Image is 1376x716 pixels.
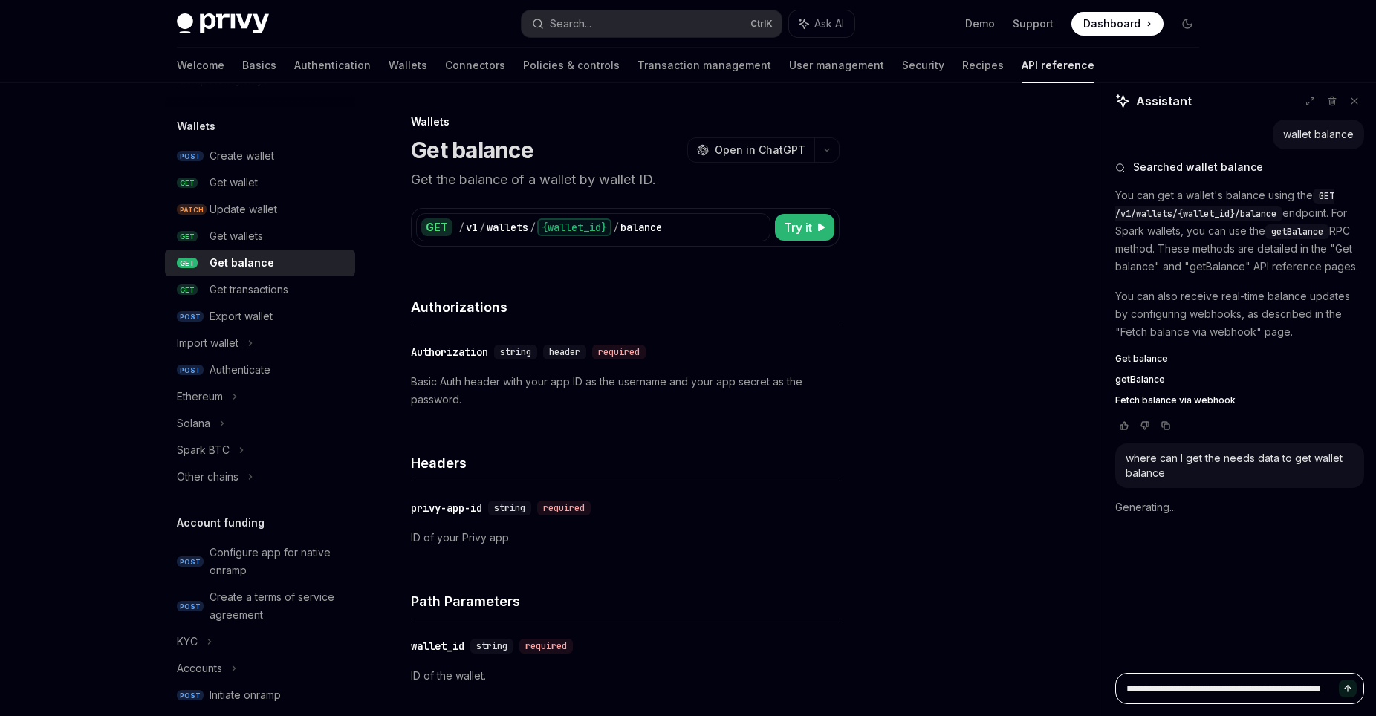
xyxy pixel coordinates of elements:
a: Transaction management [637,48,771,83]
span: header [549,346,580,358]
button: Send message [1339,680,1357,697]
a: GETGet balance [165,250,355,276]
span: POST [177,151,204,162]
a: PATCHUpdate wallet [165,196,355,223]
div: Create a terms of service agreement [210,588,346,624]
div: Initiate onramp [210,686,281,704]
span: GET [177,258,198,269]
a: Policies & controls [523,48,620,83]
span: Assistant [1136,92,1192,110]
div: required [537,501,591,515]
a: Basics [242,48,276,83]
h5: Wallets [177,117,215,135]
p: Get the balance of a wallet by wallet ID. [411,169,840,190]
div: privy-app-id [411,501,482,515]
a: Dashboard [1071,12,1164,36]
a: Get balance [1115,353,1364,365]
h4: Authorizations [411,297,840,317]
span: POST [177,311,204,322]
p: You can get a wallet's balance using the endpoint. For Spark wallets, you can use the RPC method.... [1115,186,1364,276]
div: Generating... [1115,488,1364,527]
span: GET [177,231,198,242]
span: Ctrl K [750,18,773,30]
a: Welcome [177,48,224,83]
a: GETGet wallet [165,169,355,196]
span: Get balance [1115,353,1168,365]
div: GET [421,218,452,236]
div: Get wallet [210,174,258,192]
span: POST [177,365,204,376]
a: POSTExport wallet [165,303,355,330]
div: Search... [550,15,591,33]
a: Support [1013,16,1054,31]
div: wallets [487,220,528,235]
div: wallet_id [411,639,464,654]
div: Get wallets [210,227,263,245]
p: ID of the wallet. [411,667,840,685]
div: required [592,345,646,359]
a: GETGet transactions [165,276,355,303]
span: GET [177,178,198,189]
span: POST [177,601,204,612]
span: string [476,640,507,652]
p: You can also receive real-time balance updates by configuring webhooks, as described in the "Fetc... [1115,287,1364,341]
div: / [613,220,619,235]
div: Update wallet [210,201,277,218]
p: ID of your Privy app. [411,529,840,547]
div: v1 [466,220,478,235]
div: Create wallet [210,147,274,165]
div: Export wallet [210,307,273,325]
span: getBalance [1115,374,1165,385]
span: GET [177,284,198,296]
div: Accounts [177,660,222,677]
a: Wallets [389,48,427,83]
span: Searched wallet balance [1133,160,1263,175]
p: Basic Auth header with your app ID as the username and your app secret as the password. [411,373,840,409]
div: Authenticate [210,361,270,379]
a: Security [902,48,944,83]
span: Try it [784,218,812,236]
div: balance [620,220,662,235]
h4: Headers [411,453,840,473]
a: POSTCreate a terms of service agreement [165,584,355,628]
a: getBalance [1115,374,1364,385]
span: string [494,502,525,514]
span: Ask AI [814,16,844,31]
div: where can I get the needs data to get wallet balance [1126,451,1354,481]
div: Authorization [411,345,488,359]
a: User management [789,48,884,83]
div: Other chains [177,468,238,486]
span: Open in ChatGPT [715,143,805,157]
a: POSTAuthenticate [165,357,355,383]
div: KYC [177,633,198,651]
span: POST [177,690,204,701]
button: Toggle dark mode [1175,12,1199,36]
div: Wallets [411,114,840,129]
button: Search...CtrlK [522,10,782,37]
span: getBalance [1271,226,1323,238]
div: Ethereum [177,388,223,406]
div: Get balance [210,254,274,272]
div: wallet balance [1283,127,1354,142]
a: API reference [1022,48,1094,83]
div: Import wallet [177,334,238,352]
span: string [500,346,531,358]
a: POSTInitiate onramp [165,682,355,709]
a: POSTConfigure app for native onramp [165,539,355,584]
img: dark logo [177,13,269,34]
span: PATCH [177,204,207,215]
a: Connectors [445,48,505,83]
a: POSTCreate wallet [165,143,355,169]
button: Try it [775,214,834,241]
button: Searched wallet balance [1115,160,1364,175]
div: / [530,220,536,235]
button: Open in ChatGPT [687,137,814,163]
div: Spark BTC [177,441,230,459]
div: / [479,220,485,235]
div: Configure app for native onramp [210,544,346,579]
span: Dashboard [1083,16,1140,31]
h4: Path Parameters [411,591,840,611]
a: Recipes [962,48,1004,83]
div: Get transactions [210,281,288,299]
h5: Account funding [177,514,265,532]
